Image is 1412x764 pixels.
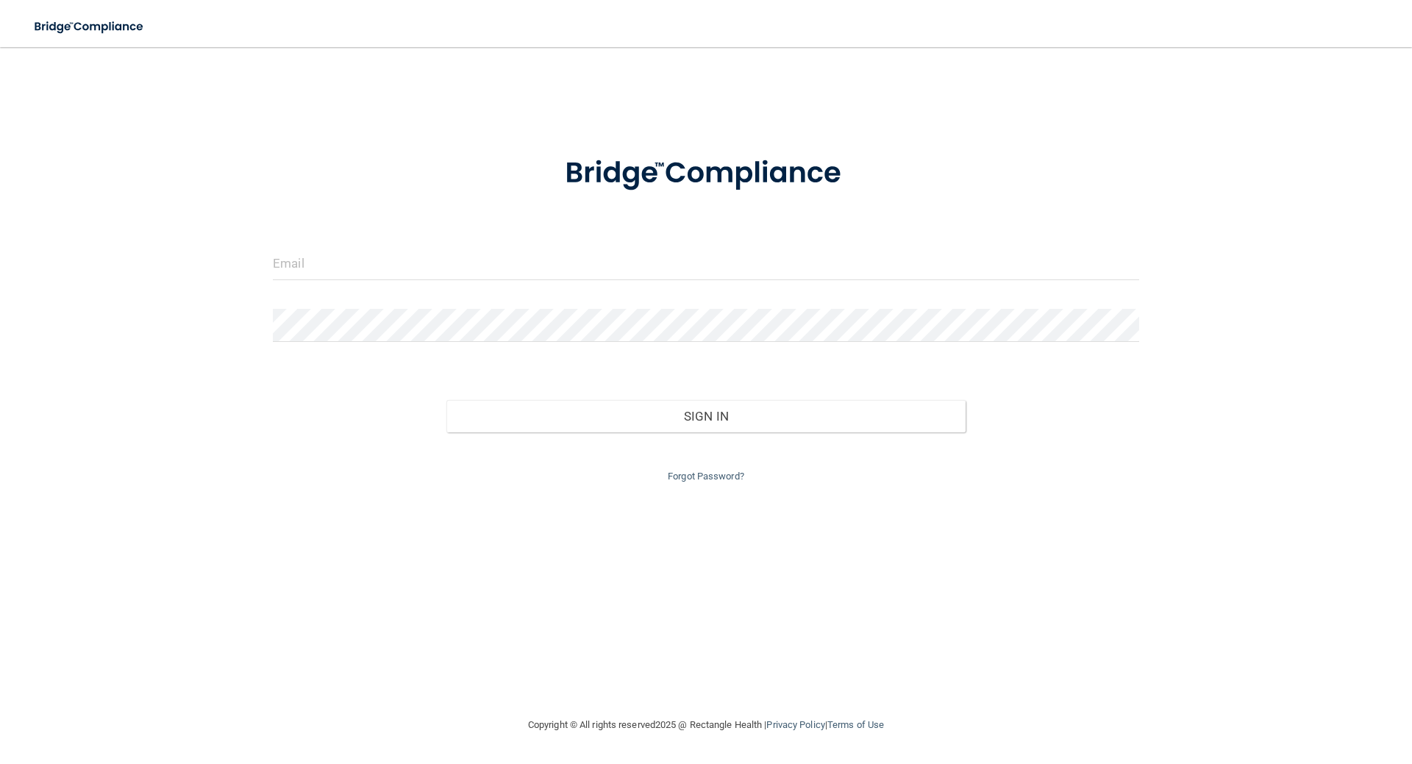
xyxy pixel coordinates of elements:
[766,719,824,730] a: Privacy Policy
[446,400,966,432] button: Sign In
[668,471,744,482] a: Forgot Password?
[535,135,877,212] img: bridge_compliance_login_screen.278c3ca4.svg
[827,719,884,730] a: Terms of Use
[273,247,1139,280] input: Email
[438,701,974,749] div: Copyright © All rights reserved 2025 @ Rectangle Health | |
[22,12,157,42] img: bridge_compliance_login_screen.278c3ca4.svg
